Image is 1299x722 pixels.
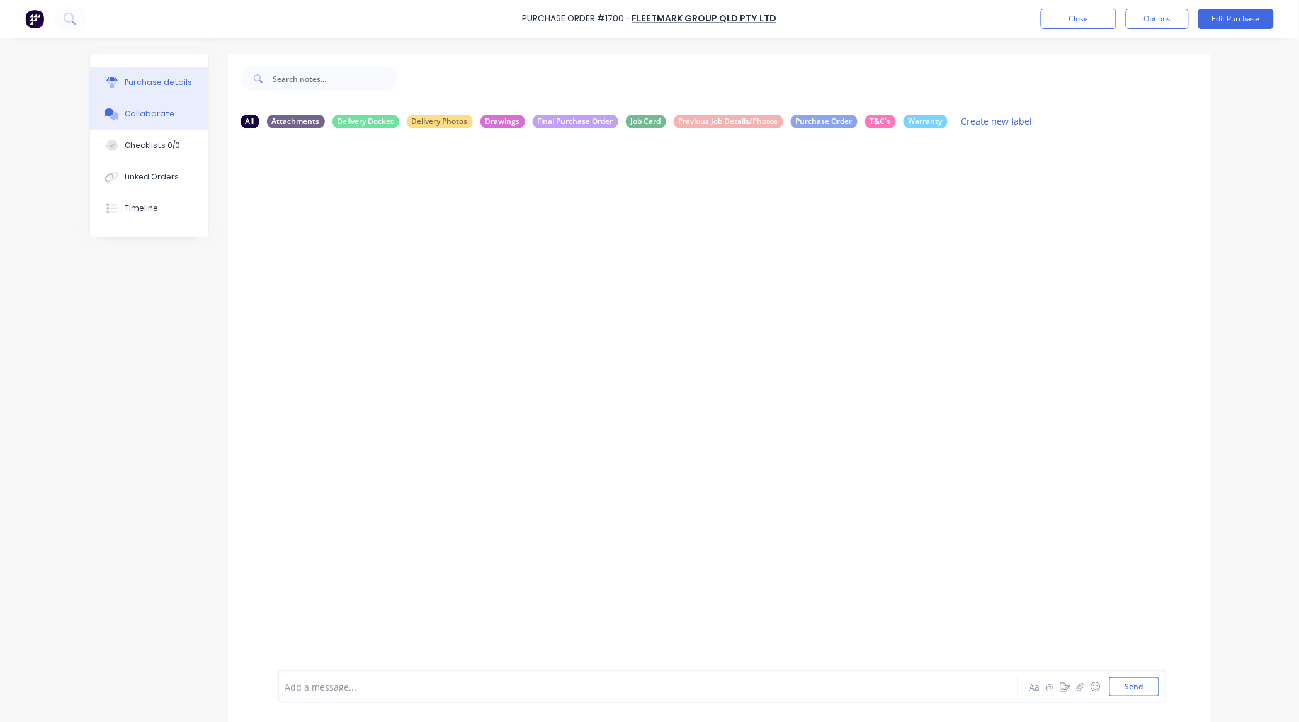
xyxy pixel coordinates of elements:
div: Linked Orders [125,171,179,183]
img: Factory [25,9,44,28]
div: Purchase Order #1700 - [523,13,631,26]
button: Create new label [955,113,1040,130]
button: Close [1041,9,1116,29]
button: Send [1109,677,1159,696]
div: All [241,115,259,128]
div: Previous Job Details/Photos [674,115,783,128]
button: Edit Purchase [1198,9,1274,29]
div: Delivery Docket [332,115,399,128]
div: T&C's [865,115,896,128]
button: Checklists 0/0 [90,130,208,161]
div: Job Card [626,115,666,128]
button: Linked Orders [90,161,208,193]
div: Collaborate [125,108,174,120]
div: Warranty [904,115,948,128]
div: Purchase Order [791,115,858,128]
div: Drawings [480,115,525,128]
button: @ [1043,679,1058,694]
button: Collaborate [90,98,208,130]
button: Purchase details [90,67,208,98]
div: Delivery Photos [407,115,473,128]
a: Fleetmark Group Qld Pty Ltd [632,13,777,25]
div: Purchase details [125,77,192,88]
div: Checklists 0/0 [125,140,180,151]
div: Final Purchase Order [533,115,618,128]
button: Options [1126,9,1189,29]
button: Aa [1028,679,1043,694]
div: Attachments [267,115,325,128]
button: ☺ [1088,679,1103,694]
div: Timeline [125,203,158,214]
button: Timeline [90,193,208,224]
input: Search notes... [273,66,398,91]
